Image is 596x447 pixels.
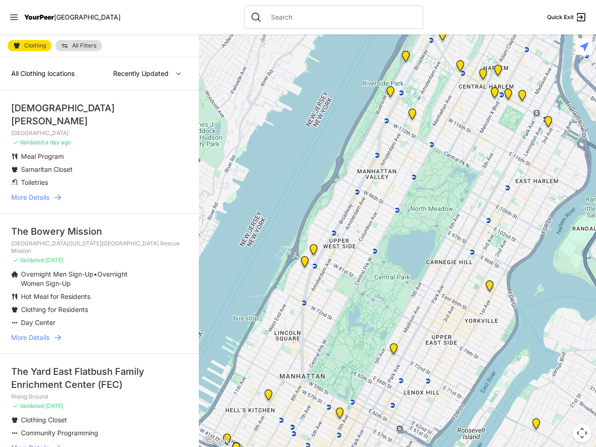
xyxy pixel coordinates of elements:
[24,13,54,21] span: YourPeer
[547,12,587,23] a: Quick Exit
[21,270,94,278] span: Overnight Men Sign-Up
[406,108,418,123] div: The Cathedral Church of St. John the Divine
[201,435,232,447] img: Google
[45,257,63,264] span: [DATE]
[542,116,554,131] div: Main Location
[11,333,49,342] span: More Details
[21,165,73,173] span: Samaritan Closet
[21,416,67,424] span: Clothing Closet
[11,69,74,77] span: All Clothing locations
[477,68,489,83] div: Uptown/Harlem DYCD Youth Drop-in Center
[21,318,55,326] span: Day Center
[263,389,274,404] div: 9th Avenue Drop-in Center
[7,40,52,51] a: Clothing
[11,393,188,400] p: Rising Ground
[530,418,542,433] div: Fancy Thrift Shop
[21,292,90,300] span: Hot Meal for Residents
[45,402,63,409] span: [DATE]
[308,244,319,259] div: Pathways Adult Drop-In Program
[24,14,121,20] a: YourPeer[GEOGRAPHIC_DATA]
[11,225,188,238] div: The Bowery Mission
[55,40,102,51] a: All Filters
[94,270,97,278] span: •
[516,90,528,105] div: East Harlem
[72,43,96,48] span: All Filters
[45,139,71,146] span: a day ago
[11,102,188,128] div: [DEMOGRAPHIC_DATA][PERSON_NAME]
[21,429,98,437] span: Community Programming
[11,365,188,391] div: The Yard East Flatbush Family Enrichment Center (FEC)
[385,86,396,101] div: Ford Hall
[21,305,88,313] span: Clothing for Residents
[573,424,591,442] button: Map camera controls
[11,129,188,137] p: [GEOGRAPHIC_DATA]
[24,43,46,48] span: Clothing
[201,435,232,447] a: Open this area in Google Maps (opens a new window)
[11,193,49,202] span: More Details
[492,65,504,80] div: Manhattan
[11,240,188,255] p: [GEOGRAPHIC_DATA]/[US_STATE][GEOGRAPHIC_DATA] Rescue Mission
[484,280,495,295] div: Avenue Church
[400,51,412,66] div: Manhattan
[388,343,400,358] div: Manhattan
[13,139,44,146] span: ✓ Validated
[502,88,514,103] div: Manhattan
[13,257,44,264] span: ✓ Validated
[11,333,188,342] a: More Details
[547,14,574,21] span: Quick Exit
[13,402,44,409] span: ✓ Validated
[11,193,188,202] a: More Details
[21,178,48,186] span: Toiletries
[21,152,64,160] span: Meal Program
[265,13,417,22] input: Search
[54,13,121,21] span: [GEOGRAPHIC_DATA]
[454,60,466,75] div: The PILLARS – Holistic Recovery Support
